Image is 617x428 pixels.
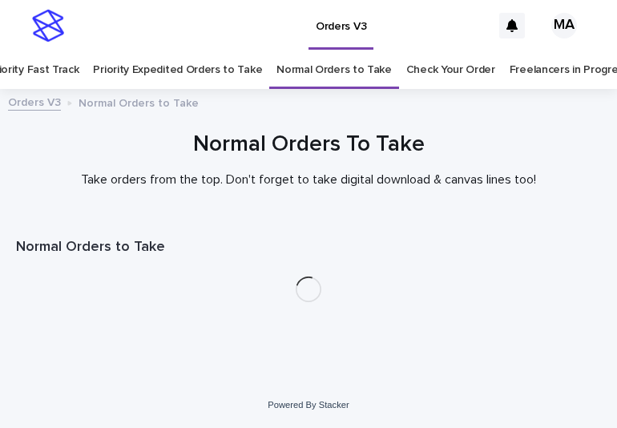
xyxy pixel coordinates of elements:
[16,172,601,188] p: Take orders from the top. Don't forget to take digital download & canvas lines too!
[8,92,61,111] a: Orders V3
[32,10,64,42] img: stacker-logo-s-only.png
[406,51,495,89] a: Check Your Order
[16,130,601,159] h1: Normal Orders To Take
[276,51,392,89] a: Normal Orders to Take
[16,238,601,257] h1: Normal Orders to Take
[551,13,577,38] div: MA
[93,51,262,89] a: Priority Expedited Orders to Take
[79,93,199,111] p: Normal Orders to Take
[268,400,349,410] a: Powered By Stacker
